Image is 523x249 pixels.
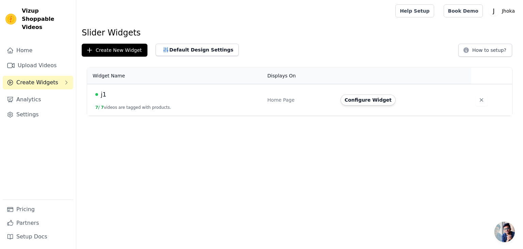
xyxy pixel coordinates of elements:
[87,68,263,84] th: Widget Name
[267,97,332,103] div: Home Page
[82,44,147,57] button: Create New Widget
[101,90,106,99] span: j1
[3,44,73,57] a: Home
[340,94,396,105] button: Configure Widget
[3,59,73,72] a: Upload Videos
[444,4,483,17] a: Book Demo
[3,108,73,121] a: Settings
[492,8,494,14] text: J
[101,105,104,110] span: 7
[475,94,488,106] button: Delete widget
[499,5,518,17] p: Jhoka
[16,78,58,87] span: Create Widgets
[458,48,512,55] a: How to setup?
[82,27,518,38] h1: Slider Widgets
[156,44,239,56] button: Default Design Settings
[263,68,336,84] th: Displays On
[395,4,434,17] a: Help Setup
[3,216,73,230] a: Partners
[95,93,98,96] span: Live Published
[3,203,73,216] a: Pricing
[5,14,16,25] img: Vizup
[3,76,73,89] button: Create Widgets
[3,230,73,244] a: Setup Docs
[494,222,515,242] div: Open chat
[3,93,73,106] a: Analytics
[95,105,171,110] button: 7/ 7videos are tagged with products.
[22,7,70,31] span: Vizup Shoppable Videos
[488,5,518,17] button: J Jhoka
[458,44,512,57] button: How to setup?
[95,105,100,110] span: 7 /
